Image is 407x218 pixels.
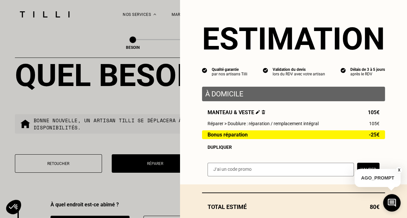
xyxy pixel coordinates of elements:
[369,132,379,137] span: -25€
[355,169,401,187] p: AGO_PROMPT
[208,163,354,176] input: J‘ai un code promo
[341,67,346,73] img: icon list info
[273,72,325,76] div: lors du RDV avec votre artisan
[368,109,379,115] span: 105€
[370,203,379,210] span: 80€
[202,21,385,57] section: Estimation
[202,67,207,73] img: icon list info
[208,145,379,150] div: Dupliquer
[263,67,268,73] img: icon list info
[208,109,265,115] span: Manteau & veste
[208,121,319,126] span: Réparer > Doublure : réparation / remplacement intégral
[350,67,385,72] div: Délais de 3 à 5 jours
[212,72,247,76] div: par nos artisans Tilli
[202,203,385,210] div: Total estimé
[208,132,248,137] span: Bonus réparation
[205,90,382,98] p: À domicile
[262,110,265,114] img: Supprimer
[212,67,247,72] div: Qualité garantie
[273,67,325,72] div: Validation du devis
[350,72,385,76] div: après le RDV
[369,121,379,126] span: 105€
[396,167,402,174] button: X
[256,110,260,114] img: Éditer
